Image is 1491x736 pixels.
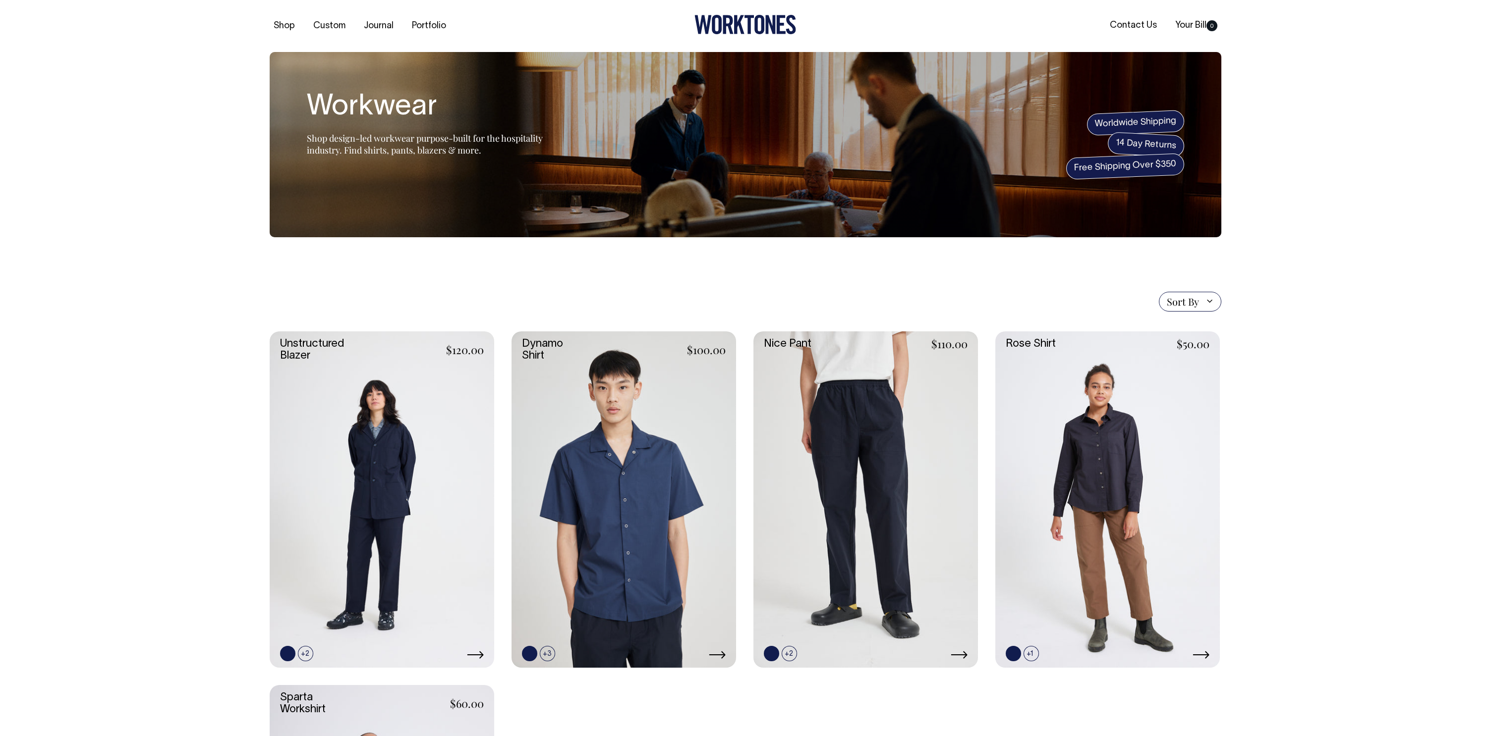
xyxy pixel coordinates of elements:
[360,18,398,34] a: Journal
[1087,110,1185,136] span: Worldwide Shipping
[1167,296,1199,308] span: Sort By
[540,646,555,661] span: +3
[307,132,543,156] span: Shop design-led workwear purpose-built for the hospitality industry. Find shirts, pants, blazers ...
[1106,17,1161,34] a: Contact Us
[408,18,450,34] a: Portfolio
[1206,20,1217,31] span: 0
[1107,132,1185,158] span: 14 Day Returns
[1171,17,1221,34] a: Your Bill0
[307,92,555,123] h1: Workwear
[1066,153,1185,180] span: Free Shipping Over $350
[782,646,797,661] span: +2
[309,18,349,34] a: Custom
[298,646,313,661] span: +2
[1024,646,1039,661] span: +1
[270,18,299,34] a: Shop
